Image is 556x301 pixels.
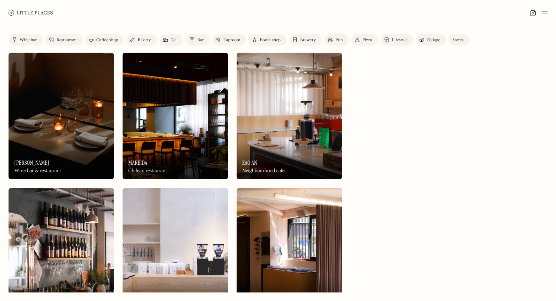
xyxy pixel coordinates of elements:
a: Taproom [212,34,246,46]
a: Wine bar [9,34,43,46]
a: Coffee shop [85,34,124,46]
a: MareidaMareidaMareidaChilean restaurant [123,53,228,179]
a: Brewery [289,34,322,46]
div: Foliage [427,38,440,42]
a: Stores [449,34,469,46]
div: Restaurant [56,38,77,42]
h3: [PERSON_NAME] [14,159,49,166]
a: Bar [186,34,210,46]
a: Bottle shop [249,34,286,46]
div: Lifestyle [392,38,407,42]
div: Wine bar [20,38,37,42]
div: Bar [197,38,204,42]
div: Bottle shop [260,38,281,42]
a: Foliage [416,34,446,46]
div: Wine bar & restaurant [14,168,61,174]
div: Neighbourhood cafe [242,168,285,174]
img: Luna [9,53,114,179]
div: Taproom [223,38,240,42]
div: Stores [452,38,464,42]
div: Pub [335,38,343,42]
div: Bakery [137,38,151,42]
a: Pizza [351,34,378,46]
a: Bakery [126,34,156,46]
a: Pub [324,34,349,46]
div: Brewery [300,38,316,42]
a: Restaurant [45,34,82,46]
a: LunaLuna[PERSON_NAME]Wine bar & restaurant [9,53,114,179]
h3: Zao An [242,159,257,166]
div: Chilean restaurant [128,168,167,174]
a: Deli [160,34,184,46]
a: Zao AnZao AnZao AnNeighbourhood cafe [237,53,342,179]
div: Pizza [362,38,372,42]
img: Zao An [237,53,342,179]
img: Mareida [123,53,228,179]
div: Deli [171,38,178,42]
h3: Mareida [128,159,147,166]
div: Coffee shop [96,38,118,42]
a: Lifestyle [381,34,413,46]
